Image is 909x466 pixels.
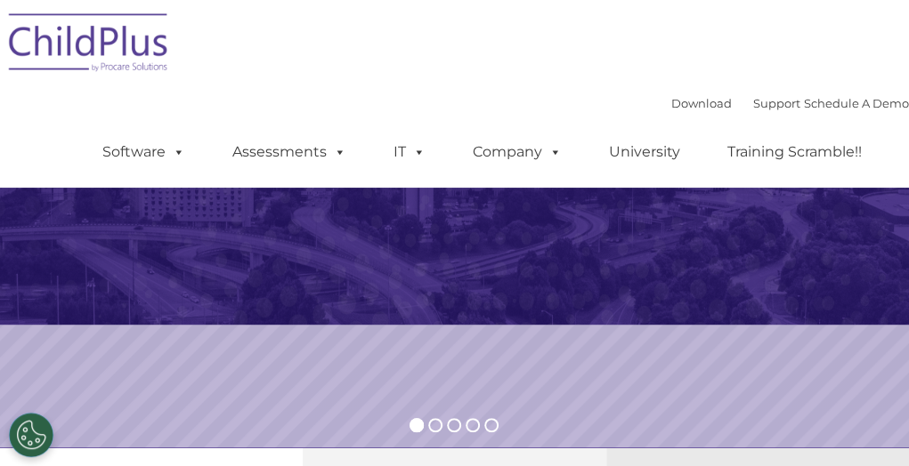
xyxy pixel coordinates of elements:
a: Support [753,96,800,110]
a: Training Scramble!! [710,134,880,170]
font: | [671,96,909,110]
a: Software [85,134,203,170]
a: Assessments [215,134,364,170]
a: Schedule A Demo [804,96,909,110]
button: Cookies Settings [9,413,53,457]
a: Company [455,134,580,170]
a: Download [671,96,732,110]
a: University [591,134,698,170]
a: IT [376,134,443,170]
